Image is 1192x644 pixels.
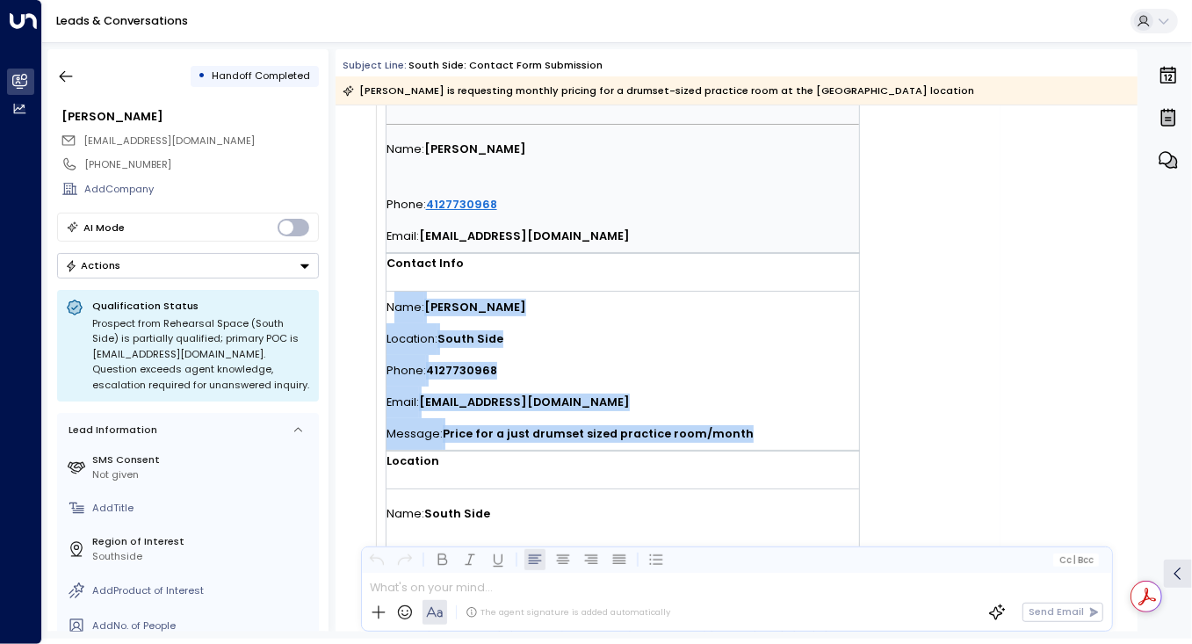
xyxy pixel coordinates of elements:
span: [EMAIL_ADDRESS][DOMAIN_NAME] [83,134,255,148]
label: SMS Consent [92,452,313,467]
div: The agent signature is added automatically [466,606,670,619]
strong: Location [386,453,439,468]
span: Cc Bcc [1058,555,1093,565]
button: Actions [57,253,319,279]
span: Handoff Completed [212,69,310,83]
a: Leads & Conversations [56,13,188,28]
div: Button group with a nested menu [57,253,319,279]
div: Prospect from Rehearsal Space (South Side) is partially qualified; primary POC is [EMAIL_ADDRESS]... [92,316,310,394]
span: Email: [386,387,419,418]
span: Name: [386,498,424,530]
div: AddTitle [92,501,313,516]
strong: [EMAIL_ADDRESS][DOMAIN_NAME] [419,394,630,409]
strong: [EMAIL_ADDRESS][DOMAIN_NAME] [419,228,630,243]
strong: [PERSON_NAME] [424,141,526,156]
button: Undo [365,549,386,570]
strong: Price for a just drumset sized practice room/month [443,426,754,441]
button: Redo [394,549,415,570]
strong: 4127730968 [426,363,497,378]
div: AddProduct of Interest [92,583,313,598]
div: South Side: Contact Form Submission [408,58,603,73]
button: Cc|Bcc [1053,554,1099,567]
div: AI Mode [83,219,125,236]
p: Qualification Status [92,299,310,313]
div: Not given [92,467,313,482]
div: [PHONE_NUMBER] [84,157,318,172]
span: Subject Line: [343,58,407,72]
div: [PERSON_NAME] is requesting monthly pricing for a drumset-sized practice room at the [GEOGRAPHIC_... [343,82,974,99]
div: [PERSON_NAME] [61,108,318,125]
span: Name: [386,134,424,165]
div: Actions [65,259,120,271]
label: Region of Interest [92,534,313,549]
span: Phone: [386,355,426,387]
strong: [PERSON_NAME] [424,300,526,315]
div: Lead Information [63,423,157,438]
strong: South Side [424,506,490,521]
div: AddNo. of People [92,619,313,633]
span: Phone: [386,189,426,221]
div: Southside [92,549,313,564]
span: ghigginbotham@hotmail.com [83,134,255,148]
div: • [198,63,206,89]
span: Location: [386,323,437,355]
strong: South Side [437,331,503,346]
span: | [1073,555,1075,565]
strong: Contact Info [386,256,464,271]
a: 4127730968 [426,192,497,218]
div: AddCompany [84,182,318,197]
span: Message: [386,418,443,450]
span: Name: [386,292,424,323]
span: Email: [386,221,419,252]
